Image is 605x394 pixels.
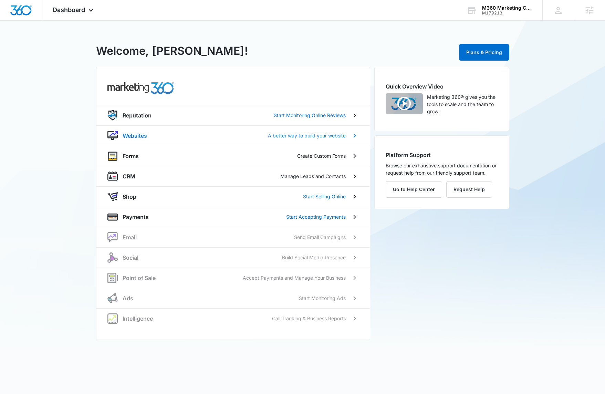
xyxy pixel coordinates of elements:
p: Forms [123,152,139,160]
p: Shop [123,193,136,201]
img: pos [107,273,118,283]
p: Intelligence [123,314,153,323]
button: Plans & Pricing [459,44,509,61]
a: Plans & Pricing [459,49,509,55]
p: Start Accepting Payments [286,213,346,220]
p: Ads [123,294,133,302]
a: websiteWebsitesA better way to build your website [96,125,370,146]
a: socialSocialBuild Social Media Presence [96,247,370,268]
img: shopApp [107,191,118,202]
p: Accept Payments and Manage Your Business [243,274,346,281]
p: Marketing 360® gives you the tools to scale and the team to grow. [427,93,498,115]
div: account name [482,5,532,11]
a: posPoint of SaleAccept Payments and Manage Your Business [96,268,370,288]
p: Social [123,253,138,262]
p: Websites [123,132,147,140]
a: Go to Help Center [386,186,446,192]
img: website [107,131,118,141]
a: intelligenceIntelligenceCall Tracking & Business Reports [96,308,370,329]
span: Dashboard [53,6,85,13]
p: Call Tracking & Business Reports [272,315,346,322]
img: forms [107,151,118,161]
button: Request Help [446,181,492,198]
p: Start Monitoring Ads [299,294,346,302]
button: Go to Help Center [386,181,442,198]
a: paymentsPaymentsStart Accepting Payments [96,207,370,227]
a: crmCRMManage Leads and Contacts [96,166,370,186]
p: Point of Sale [123,274,156,282]
img: ads [107,293,118,303]
p: Payments [123,213,149,221]
p: Manage Leads and Contacts [280,173,346,180]
p: Send Email Campaigns [294,234,346,241]
p: Email [123,233,137,241]
a: Request Help [446,186,492,192]
img: Quick Overview Video [386,93,423,114]
div: account id [482,11,532,15]
p: Browse our exhaustive support documentation or request help from our friendly support team. [386,162,498,176]
p: Start Selling Online [303,193,346,200]
p: Build Social Media Presence [282,254,346,261]
p: Create Custom Forms [297,152,346,159]
img: intelligence [107,313,118,324]
h1: Welcome, [PERSON_NAME]! [96,43,248,59]
p: A better way to build your website [268,132,346,139]
h2: Quick Overview Video [386,82,498,91]
a: shopAppShopStart Selling Online [96,186,370,207]
img: nurture [107,232,118,242]
a: adsAdsStart Monitoring Ads [96,288,370,308]
img: common.products.marketing.title [107,82,174,94]
h2: Platform Support [386,151,498,159]
img: reputation [107,110,118,121]
p: Reputation [123,111,152,120]
p: Start Monitoring Online Reviews [274,112,346,119]
img: crm [107,171,118,182]
a: nurtureEmailSend Email Campaigns [96,227,370,247]
img: payments [107,212,118,222]
p: CRM [123,172,135,180]
a: reputationReputationStart Monitoring Online Reviews [96,105,370,125]
img: social [107,252,118,263]
a: formsFormsCreate Custom Forms [96,146,370,166]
